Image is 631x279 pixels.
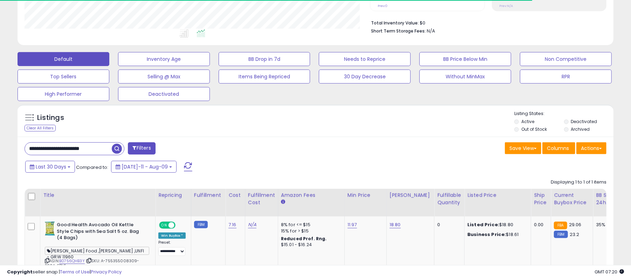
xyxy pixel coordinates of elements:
label: Archived [571,126,590,132]
button: Selling @ Max [118,70,210,84]
button: Needs to Reprice [319,52,411,66]
b: Good Health Avocado Oil Kettle Style Chips with Sea Salt 5 oz. Bag (4 Bags) [57,222,142,243]
div: 15% for > $15 [281,228,339,234]
button: RPR [520,70,612,84]
div: BB Share 24h. [596,192,622,206]
div: $18.80 [467,222,526,228]
div: Clear All Filters [25,125,56,131]
a: 18.80 [390,221,401,228]
div: 0 [437,222,459,228]
span: 23.2 [570,231,579,238]
span: Last 30 Days [36,163,66,170]
button: High Performer [18,87,109,101]
button: Filters [128,142,155,155]
div: $15.01 - $16.24 [281,242,339,248]
div: Ship Price [534,192,548,206]
button: Top Sellers [18,70,109,84]
span: | SKU: A-755355008309-P004-FBM1 [45,258,139,269]
div: Cost [228,192,242,199]
div: Fulfillment [194,192,222,199]
button: Actions [576,142,606,154]
div: Listed Price [467,192,528,199]
small: Amazon Fees. [281,199,285,205]
small: FBA [554,222,567,229]
p: Listing States: [514,110,613,117]
span: [DATE]-11 - Aug-09 [122,163,168,170]
div: [PERSON_NAME] [390,192,431,199]
span: [PERSON_NAME] Food ,[PERSON_NAME] ,UNFI - GRW 11960 [45,247,149,255]
strong: Copyright [7,269,33,275]
div: $18.61 [467,231,526,238]
div: Displaying 1 to 1 of 1 items [551,179,606,186]
button: Deactivated [118,87,210,101]
div: Win BuyBox * [158,232,186,239]
div: Preset: [158,240,186,256]
button: BB Price Below Min [419,52,511,66]
a: Terms of Use [60,269,90,275]
img: 41nODARzD3L._SL40_.jpg [45,222,55,236]
button: Items Being Repriced [219,70,310,84]
div: 8% for <= $15 [281,222,339,228]
span: 2025-09-9 07:20 GMT [595,269,624,275]
span: 29.06 [569,221,582,228]
div: Current Buybox Price [554,192,590,206]
div: Min Price [348,192,384,199]
label: Out of Stock [521,126,547,132]
button: Default [18,52,109,66]
button: BB Drop in 7d [219,52,310,66]
div: 35% [596,222,619,228]
div: 0.00 [534,222,546,228]
span: Compared to: [76,164,108,171]
button: Non Competitive [520,52,612,66]
button: Columns [542,142,575,154]
div: Title [43,192,152,199]
a: B0756QHB3Y [59,258,85,264]
button: Without MinMax [419,70,511,84]
label: Active [521,119,534,124]
div: Amazon Fees [281,192,342,199]
button: Last 30 Days [25,161,75,173]
a: N/A [248,221,256,228]
a: Privacy Policy [91,269,122,275]
b: Listed Price: [467,221,499,228]
div: Fulfillment Cost [248,192,275,206]
span: OFF [174,222,186,228]
a: 7.16 [228,221,236,228]
a: 11.97 [348,221,357,228]
small: FBM [554,231,568,238]
button: Inventory Age [118,52,210,66]
b: Reduced Prof. Rng. [281,236,327,242]
div: Fulfillable Quantity [437,192,461,206]
b: Business Price: [467,231,506,238]
div: Repricing [158,192,188,199]
h5: Listings [37,113,64,123]
span: Columns [547,145,569,152]
span: ON [160,222,169,228]
button: 30 Day Decrease [319,70,411,84]
button: [DATE]-11 - Aug-09 [111,161,177,173]
button: Save View [505,142,541,154]
div: seller snap | | [7,269,122,276]
label: Deactivated [571,119,597,124]
small: FBM [194,221,208,228]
